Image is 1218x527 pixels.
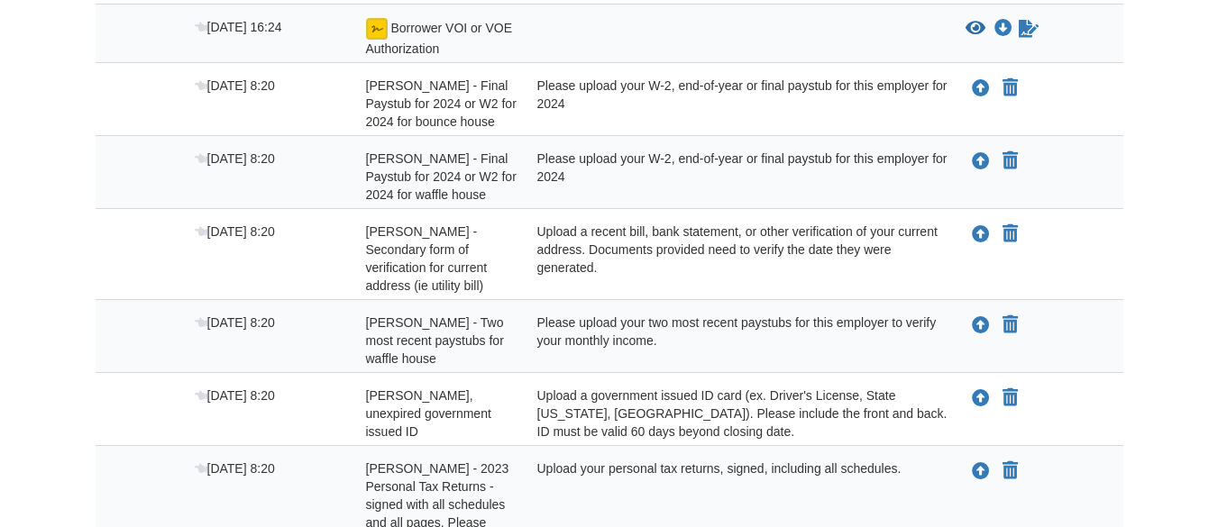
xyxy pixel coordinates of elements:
button: Upload brooke edwards - Valid, unexpired government issued ID [970,386,992,410]
span: [DATE] 8:20 [195,151,275,166]
span: [DATE] 8:20 [195,315,275,330]
div: Upload a recent bill, bank statement, or other verification of your current address. Documents pr... [524,223,952,295]
button: View Borrower VOI or VOE Authorization [966,20,985,38]
div: Please upload your W-2, end-of-year or final paystub for this employer for 2024 [524,150,952,204]
button: Upload brooke edwards - Secondary form of verification for current address (ie utility bill) [970,223,992,246]
span: [PERSON_NAME] - Two most recent paystubs for waffle house [366,315,504,366]
button: Declare brooke edwards - Final Paystub for 2024 or W2 for 2024 for waffle house not applicable [1001,150,1020,172]
img: esign [366,18,388,40]
div: Upload a government issued ID card (ex. Driver's License, State [US_STATE], [GEOGRAPHIC_DATA]). P... [524,386,952,441]
button: Declare keairra stewart - 2023 Personal Tax Returns - signed with all schedules and all pages. Pl... [1001,460,1020,482]
a: Download Borrower VOI or VOE Authorization [994,22,1012,36]
div: Please upload your two most recent paystubs for this employer to verify your monthly income. [524,313,952,368]
button: Declare brooke edwards - Final Paystub for 2024 or W2 for 2024 for bounce house not applicable [1001,77,1020,99]
span: Borrower VOI or VOE Authorization [366,21,512,56]
button: Upload brooke edwards - Final Paystub for 2024 or W2 for 2024 for waffle house [970,150,992,173]
button: Upload brooke edwards - Two most recent paystubs for waffle house [970,313,992,337]
button: Declare brooke edwards - Valid, unexpired government issued ID not applicable [1001,387,1020,409]
button: Declare brooke edwards - Secondary form of verification for current address (ie utility bill) not... [1001,223,1020,245]
a: Waiting for your co-borrower to e-sign [1017,18,1040,40]
span: [PERSON_NAME], unexpired government issued ID [366,388,491,439]
button: Upload keairra stewart - 2023 Personal Tax Returns - signed with all schedules and all pages. Ple... [970,459,992,483]
span: [DATE] 8:20 [195,78,275,93]
div: Please upload your W-2, end-of-year or final paystub for this employer for 2024 [524,77,952,131]
span: [DATE] 8:20 [195,461,275,476]
button: Declare brooke edwards - Two most recent paystubs for waffle house not applicable [1001,314,1020,336]
span: [PERSON_NAME] - Secondary form of verification for current address (ie utility bill) [366,224,488,293]
button: Upload brooke edwards - Final Paystub for 2024 or W2 for 2024 for bounce house [970,77,992,100]
span: [PERSON_NAME] - Final Paystub for 2024 or W2 for 2024 for bounce house [366,78,517,129]
span: [DATE] 8:20 [195,224,275,239]
span: [DATE] 8:20 [195,388,275,403]
span: [PERSON_NAME] - Final Paystub for 2024 or W2 for 2024 for waffle house [366,151,517,202]
span: [DATE] 16:24 [195,20,282,34]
